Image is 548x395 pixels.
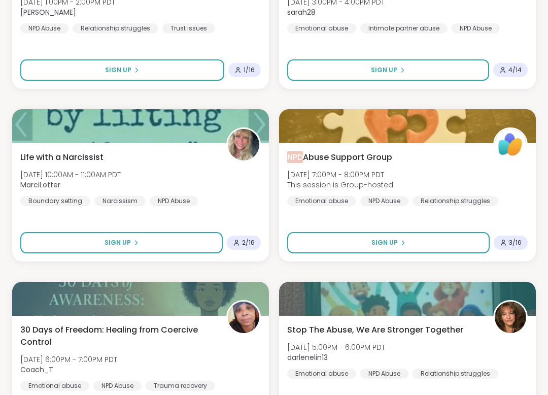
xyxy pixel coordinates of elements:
[228,302,259,333] img: Coach_T
[105,238,131,247] span: Sign Up
[452,23,500,34] div: NPD Abuse
[371,238,398,247] span: Sign Up
[287,342,385,352] span: [DATE] 5:00PM - 6:00PM PDT
[146,381,215,391] div: Trauma recovery
[20,196,90,206] div: Boundary setting
[20,7,76,17] b: [PERSON_NAME]
[508,66,522,74] span: 4 / 14
[413,369,498,379] div: Relationship struggles
[20,170,121,180] span: [DATE] 10:00AM - 11:00AM PDT
[20,180,60,190] b: MarciLotter
[20,365,53,375] b: Coach_T
[360,23,448,34] div: Intimate partner abuse
[228,129,259,160] img: MarciLotter
[242,239,255,247] span: 2 / 16
[244,66,255,74] span: 1 / 16
[20,151,104,163] span: Life with a Narcissist
[287,324,463,336] span: Stop The Abuse, We Are Stronger Together
[287,196,356,206] div: Emotional abuse
[105,65,131,75] span: Sign Up
[287,151,392,163] span: Abuse Support Group
[20,324,215,348] span: 30 Days of Freedom: Healing from Coercive Control
[495,302,526,333] img: darlenelin13
[413,196,498,206] div: Relationship struggles
[287,170,393,180] span: [DATE] 7:00PM - 8:00PM PDT
[287,232,490,253] button: Sign Up
[20,354,117,365] span: [DATE] 6:00PM - 7:00PM PDT
[287,59,489,81] button: Sign Up
[360,369,408,379] div: NPD Abuse
[371,65,397,75] span: Sign Up
[495,129,526,160] img: ShareWell
[287,23,356,34] div: Emotional abuse
[20,23,68,34] div: NPD Abuse
[162,23,215,34] div: Trust issues
[150,196,198,206] div: NPD Abuse
[93,381,142,391] div: NPD Abuse
[287,151,303,163] span: NPD
[509,239,522,247] span: 3 / 16
[73,23,158,34] div: Relationship struggles
[20,381,89,391] div: Emotional abuse
[20,59,224,81] button: Sign Up
[360,196,408,206] div: NPD Abuse
[287,369,356,379] div: Emotional abuse
[287,352,328,363] b: darlenelin13
[287,7,316,17] b: sarah28
[20,232,223,253] button: Sign Up
[287,180,393,190] span: This session is Group-hosted
[94,196,146,206] div: Narcissism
